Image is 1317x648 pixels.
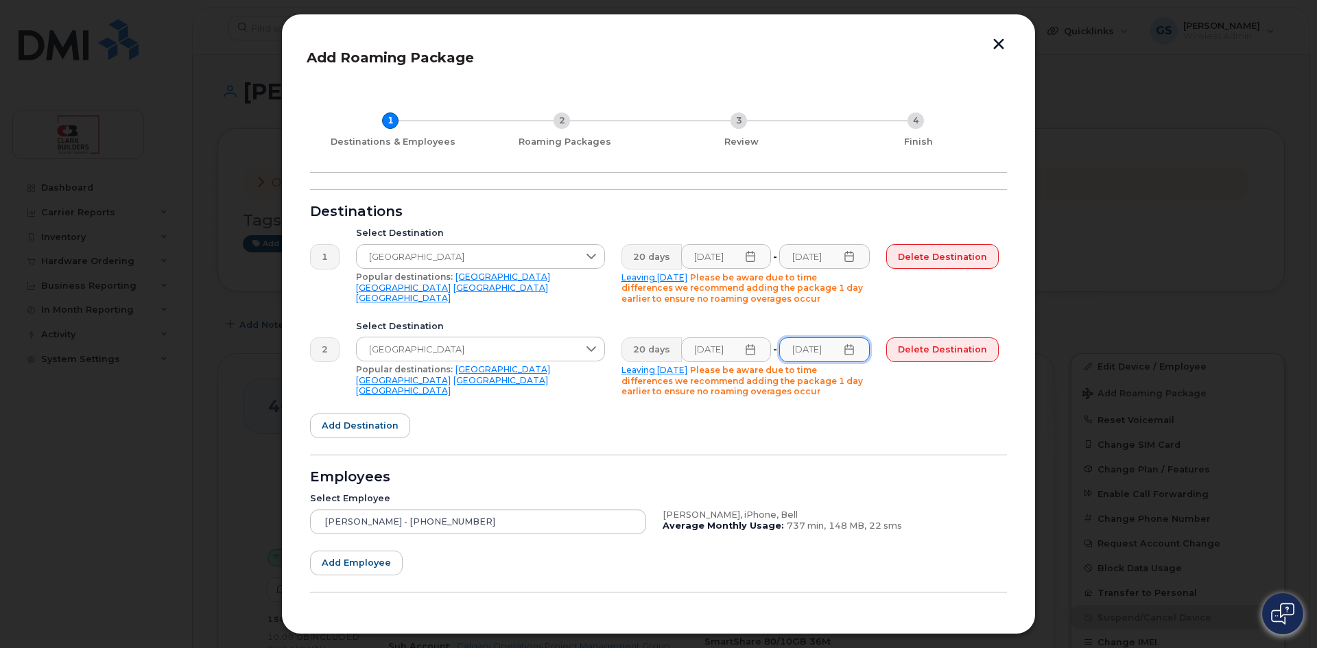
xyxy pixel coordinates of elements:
div: Roaming Packages [482,136,648,147]
div: 2 [554,112,570,129]
span: Add employee [322,556,391,569]
button: Add destination [310,413,410,438]
span: 737 min, [787,520,826,531]
input: Search device [310,509,646,534]
span: Delete destination [898,343,987,356]
input: Please fill out this field [681,337,772,362]
span: Popular destinations: [356,272,453,282]
div: Finish [835,136,1001,147]
button: Add employee [310,551,403,575]
span: 22 sms [869,520,902,531]
div: Destinations [310,206,1007,217]
div: Select Employee [310,493,646,504]
b: Average Monthly Usage: [663,520,784,531]
a: [GEOGRAPHIC_DATA] [453,283,548,293]
img: Open chat [1271,603,1294,625]
span: Popular destinations: [356,364,453,374]
input: Please fill out this field [681,244,772,269]
span: Add Roaming Package [307,49,474,66]
a: [GEOGRAPHIC_DATA] [455,272,550,282]
span: Please be aware due to time differences we recommend adding the package 1 day earlier to ensure n... [621,365,863,396]
div: Select Destination [356,228,605,239]
a: [GEOGRAPHIC_DATA] [453,375,548,385]
a: Leaving [DATE] [621,365,687,375]
div: 4 [907,112,924,129]
span: Please be aware due to time differences we recommend adding the package 1 day earlier to ensure n... [621,272,863,304]
a: [GEOGRAPHIC_DATA] [455,364,550,374]
span: Delete destination [898,250,987,263]
span: Add destination [322,419,399,432]
div: Employees [310,472,1007,483]
button: Delete destination [886,337,999,362]
div: - [770,244,780,269]
div: Review [658,136,824,147]
span: France [357,337,578,362]
a: [GEOGRAPHIC_DATA] [356,293,451,303]
span: Italy [357,245,578,269]
input: Please fill out this field [779,244,870,269]
a: [GEOGRAPHIC_DATA] [356,283,451,293]
a: [GEOGRAPHIC_DATA] [356,385,451,396]
button: Delete destination [886,244,999,269]
span: 148 MB, [829,520,866,531]
div: [PERSON_NAME], iPhone, Bell [663,509,999,520]
a: [GEOGRAPHIC_DATA] [356,375,451,385]
input: Please fill out this field [779,337,870,362]
a: Leaving [DATE] [621,272,687,283]
div: - [770,337,780,362]
div: Select Destination [356,321,605,332]
div: 3 [731,112,747,129]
